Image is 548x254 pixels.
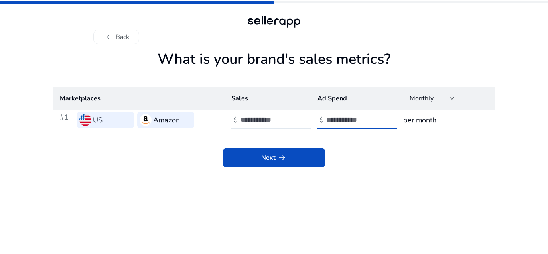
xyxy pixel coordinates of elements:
[234,116,238,124] h4: $
[104,32,113,42] span: chevron_left
[225,87,311,110] th: Sales
[53,87,225,110] th: Marketplaces
[60,112,74,128] h3: #1
[311,87,397,110] th: Ad Spend
[53,51,495,87] h1: What is your brand's sales metrics?
[261,153,287,163] span: Next
[79,114,91,126] img: us.svg
[223,148,325,167] button: Nextarrow_right_alt
[93,114,103,126] h3: US
[277,153,287,163] span: arrow_right_alt
[153,114,180,126] h3: Amazon
[403,114,488,126] h3: per month
[320,116,324,124] h4: $
[410,94,434,103] span: Monthly
[93,30,139,44] button: chevron_leftBack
